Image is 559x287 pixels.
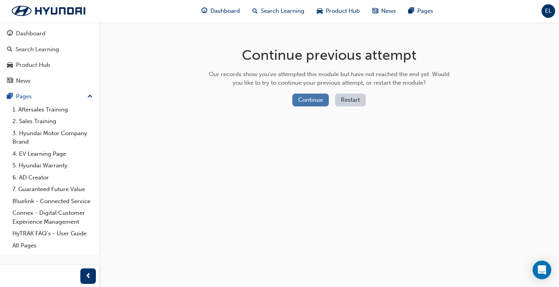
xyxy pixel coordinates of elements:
span: search-icon [7,46,12,53]
a: 5. Hyundai Warranty [9,160,96,172]
a: Product Hub [3,58,96,72]
span: Pages [417,7,433,16]
a: search-iconSearch Learning [246,3,311,19]
span: pages-icon [408,6,414,16]
button: Pages [3,89,96,104]
a: 1. Aftersales Training [9,104,96,116]
span: pages-icon [7,93,13,100]
a: news-iconNews [366,3,402,19]
a: guage-iconDashboard [195,3,246,19]
button: EL [542,4,555,18]
div: Our records show you've attempted this module but have not reached the end yet. Would you like to... [206,70,452,87]
span: EL [545,7,552,16]
a: 4. EV Learning Page [9,148,96,160]
span: car-icon [7,62,13,69]
a: Bluelink - Connected Service [9,195,96,207]
button: Continue [292,94,329,106]
button: DashboardSearch LearningProduct HubNews [3,25,96,89]
span: Product Hub [326,7,360,16]
div: Pages [16,92,32,101]
a: All Pages [9,240,96,252]
span: news-icon [7,78,13,85]
span: news-icon [372,6,378,16]
span: Search Learning [261,7,304,16]
a: Search Learning [3,42,96,57]
img: Trak [4,3,93,19]
div: Product Hub [16,61,50,70]
span: up-icon [87,92,93,102]
a: News [3,74,96,88]
div: News [16,77,31,85]
a: pages-iconPages [402,3,439,19]
span: Dashboard [210,7,240,16]
a: 7. Guaranteed Future Value [9,183,96,195]
a: 2. Sales Training [9,115,96,127]
a: 3. Hyundai Motor Company Brand [9,127,96,148]
a: car-iconProduct Hub [311,3,366,19]
span: guage-icon [201,6,207,16]
a: Dashboard [3,26,96,41]
span: News [381,7,396,16]
a: 6. AD Creator [9,172,96,184]
h1: Continue previous attempt [206,47,452,64]
span: car-icon [317,6,323,16]
div: Search Learning [16,45,59,54]
span: guage-icon [7,30,13,37]
a: HyTRAK FAQ's - User Guide [9,228,96,240]
a: Connex - Digital Customer Experience Management [9,207,96,228]
span: search-icon [252,6,258,16]
span: prev-icon [85,271,91,281]
button: Restart [335,94,366,106]
div: Dashboard [16,29,45,38]
div: Open Intercom Messenger [533,261,551,279]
